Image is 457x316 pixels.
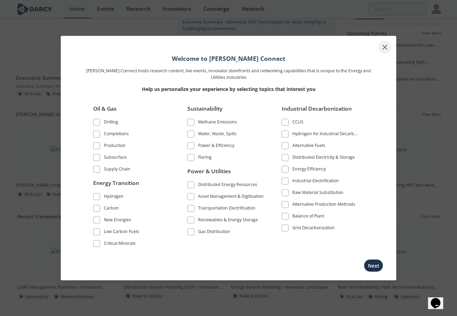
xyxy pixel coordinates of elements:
div: Power & Efficiency [198,142,234,151]
div: Grid Decarbonization [292,225,335,233]
div: Supply Chain [104,166,130,174]
p: [PERSON_NAME] Connect hosts research content, live events, innovator storefronts and networking c... [84,68,373,81]
div: CCUS [292,119,303,127]
div: Production [104,142,126,151]
div: Sustainability [187,105,265,118]
div: Subsurface [104,154,127,162]
div: New Energies [104,216,131,225]
div: Transportation Electrification [198,205,255,213]
h1: Welcome to [PERSON_NAME] Connect [84,54,373,63]
div: Alternative Production Methods [292,201,355,210]
div: Water, Waste, Spills [198,131,236,139]
div: Critical Minerals [104,240,136,248]
div: Drilling [104,119,118,127]
div: Low Carbon Fuels [104,228,139,236]
div: Energy Efficiency [292,166,326,174]
div: Flaring [198,154,212,162]
div: Distributed Energy Resources [198,181,257,189]
div: Asset Management & Digitization [198,193,264,201]
div: Hydrogen for Industrial Decarbonization [292,131,359,139]
button: Next [364,259,383,272]
div: Energy Transition [93,179,171,192]
div: Industrial Electrification [292,178,339,186]
div: Renewables & Energy Storage [198,216,258,225]
div: Alternative Fuels [292,142,325,151]
div: Hydrogen [104,193,124,201]
div: Power & Utilities [187,167,265,180]
div: Oil & Gas [93,105,171,118]
div: Industrial Decarbonization [282,105,359,118]
div: Distributed Electricity & Storage [292,154,355,162]
div: Raw Material Substitution [292,189,343,198]
div: Completions [104,131,129,139]
iframe: chat widget [428,288,450,309]
div: Carbon [104,205,119,213]
div: Gas Distribution [198,228,230,236]
div: Methane Emissions [198,119,237,127]
div: Balance of Plant [292,213,324,221]
p: Help us personalize your experience by selecting topics that interest you [84,85,373,93]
